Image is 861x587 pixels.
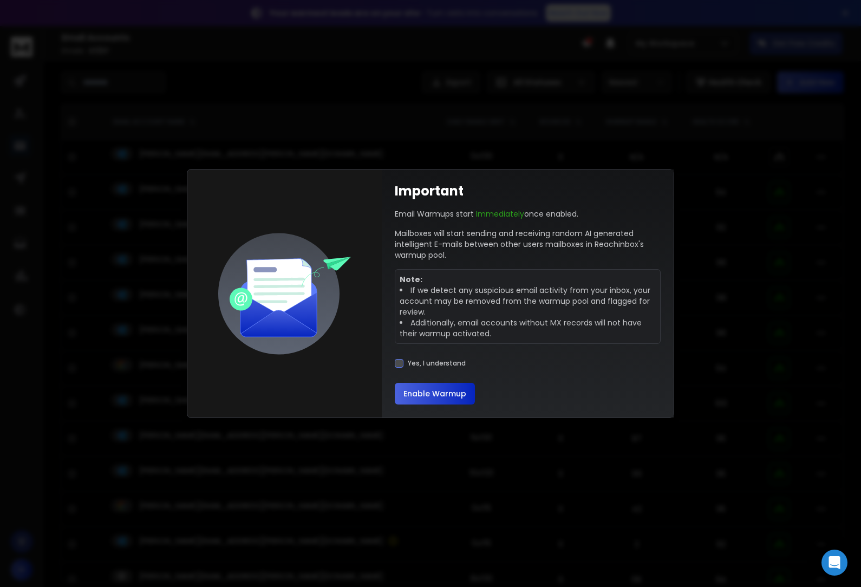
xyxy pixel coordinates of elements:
[395,383,475,405] button: Enable Warmup
[400,274,656,285] p: Note:
[476,208,524,219] span: Immediately
[395,182,464,200] h1: Important
[395,228,661,260] p: Mailboxes will start sending and receiving random AI generated intelligent E-mails between other ...
[400,317,656,339] li: Additionally, email accounts without MX records will not have their warmup activated.
[395,208,578,219] p: Email Warmups start once enabled.
[821,550,847,576] div: Open Intercom Messenger
[400,285,656,317] li: If we detect any suspicious email activity from your inbox, your account may be removed from the ...
[408,359,466,368] label: Yes, I understand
